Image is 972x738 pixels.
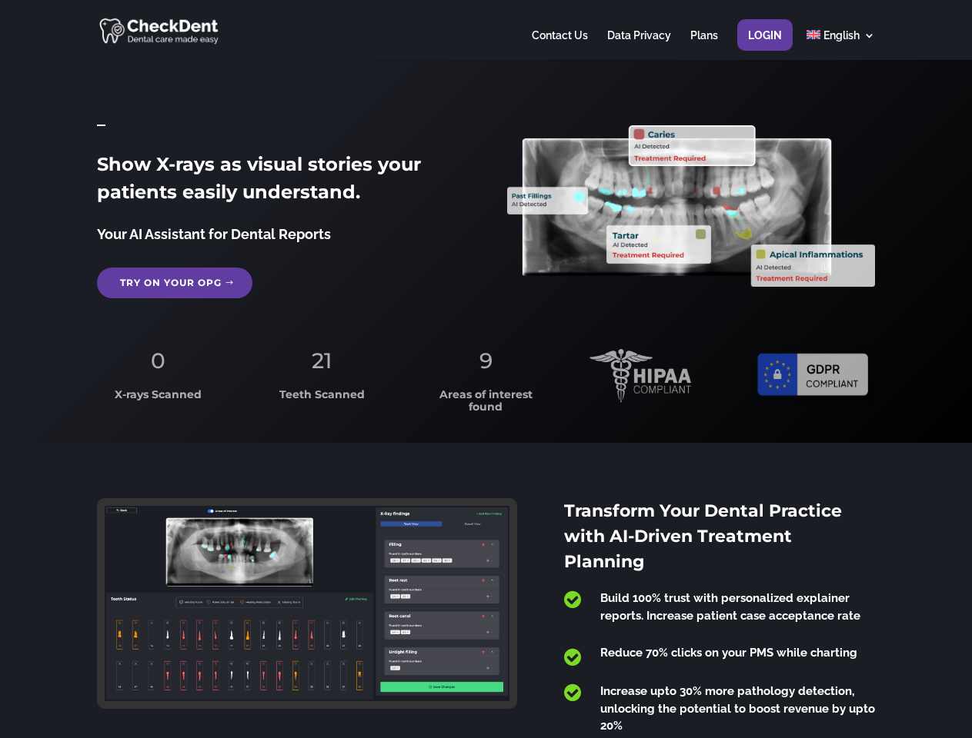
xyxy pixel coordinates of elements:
[97,151,464,214] h2: Show X-rays as visual stories your patients easily understand.
[532,30,588,60] a: Contact Us
[807,30,875,60] a: English
[600,684,875,733] span: Increase upto 30% more pathology detection, unlocking the potential to boost revenue by upto 20%
[507,125,874,287] img: X_Ray_annotated
[600,646,857,660] span: Reduce 70% clicks on your PMS while charting
[426,389,547,421] h3: Areas of interest found
[564,683,581,703] span: 
[97,108,105,129] span: _
[823,29,860,42] span: English
[748,30,782,60] a: Login
[97,226,331,242] span: Your AI Assistant for Dental Reports
[564,500,842,572] span: Transform Your Dental Practice with AI-Driven Treatment Planning
[564,590,581,610] span: 
[151,347,165,374] span: 0
[99,15,220,45] img: CheckDent AI
[97,268,252,298] a: Try on your OPG
[479,347,493,374] span: 9
[564,647,581,667] span: 
[690,30,718,60] a: Plans
[600,591,860,623] span: Build 100% trust with personalized explainer reports. Increase patient case acceptance rate
[312,347,332,374] span: 21
[607,30,671,60] a: Data Privacy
